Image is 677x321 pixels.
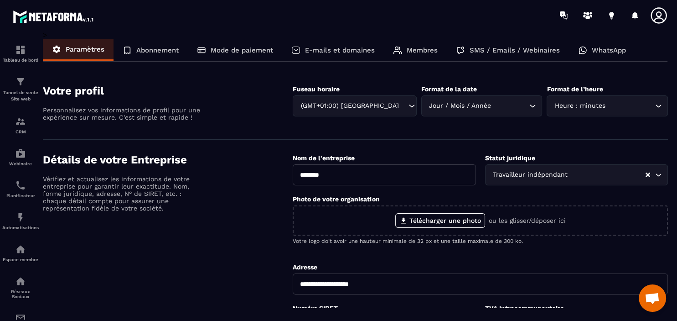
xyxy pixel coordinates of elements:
[136,46,179,54] p: Abonnement
[485,305,564,312] label: TVA Intracommunautaire
[2,193,39,198] p: Planificateur
[2,289,39,299] p: Réseaux Sociaux
[407,46,438,54] p: Membres
[43,153,293,166] h4: Détails de votre Entreprise
[2,37,39,69] a: formationformationTableau de bord
[293,238,668,244] p: Votre logo doit avoir une hauteur minimale de 32 px et une taille maximale de 300 ko.
[553,101,607,111] span: Heure : minutes
[547,85,603,93] label: Format de l’heure
[2,205,39,237] a: automationsautomationsAutomatisations
[421,85,477,93] label: Format de la date
[489,217,566,224] p: ou les glisser/déposer ici
[2,225,39,230] p: Automatisations
[2,89,39,102] p: Tunnel de vente Site web
[293,195,379,203] label: Photo de votre organisation
[43,175,202,212] p: Vérifiez et actualisez les informations de votre entreprise pour garantir leur exactitude. Nom, f...
[299,101,399,111] span: (GMT+01:00) [GEOGRAPHIC_DATA]
[211,46,273,54] p: Mode de paiement
[13,8,95,25] img: logo
[646,172,650,179] button: Clear Selected
[491,170,570,180] span: Travailleur indépendant
[43,106,202,121] p: Personnalisez vos informations de profil pour une expérience sur mesure. C'est simple et rapide !
[592,46,626,54] p: WhatsApp
[15,148,26,159] img: automations
[15,244,26,255] img: automations
[2,58,39,63] p: Tableau de bord
[293,154,355,162] label: Nom de l'entreprise
[15,76,26,87] img: formation
[395,213,485,228] label: Télécharger une photo
[43,84,293,97] h4: Votre profil
[293,305,338,312] label: Numéro SIRET
[293,263,317,271] label: Adresse
[15,212,26,223] img: automations
[2,269,39,306] a: social-networksocial-networkRéseaux Sociaux
[305,46,375,54] p: E-mails et domaines
[2,129,39,134] p: CRM
[427,101,493,111] span: Jour / Mois / Année
[470,46,560,54] p: SMS / Emails / Webinaires
[2,257,39,262] p: Espace membre
[15,276,26,287] img: social-network
[2,109,39,141] a: formationformationCRM
[293,95,416,116] div: Search for option
[2,173,39,205] a: schedulerschedulerPlanificateur
[570,170,645,180] input: Search for option
[485,154,535,162] label: Statut juridique
[399,101,406,111] input: Search for option
[15,116,26,127] img: formation
[2,237,39,269] a: automationsautomationsEspace membre
[547,95,668,116] div: Search for option
[2,161,39,166] p: Webinaire
[485,164,668,185] div: Search for option
[293,85,340,93] label: Fuseau horaire
[493,101,527,111] input: Search for option
[15,44,26,55] img: formation
[421,95,543,116] div: Search for option
[639,284,666,312] a: Ouvrir le chat
[607,101,653,111] input: Search for option
[15,180,26,191] img: scheduler
[2,69,39,109] a: formationformationTunnel de vente Site web
[66,45,104,53] p: Paramètres
[2,141,39,173] a: automationsautomationsWebinaire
